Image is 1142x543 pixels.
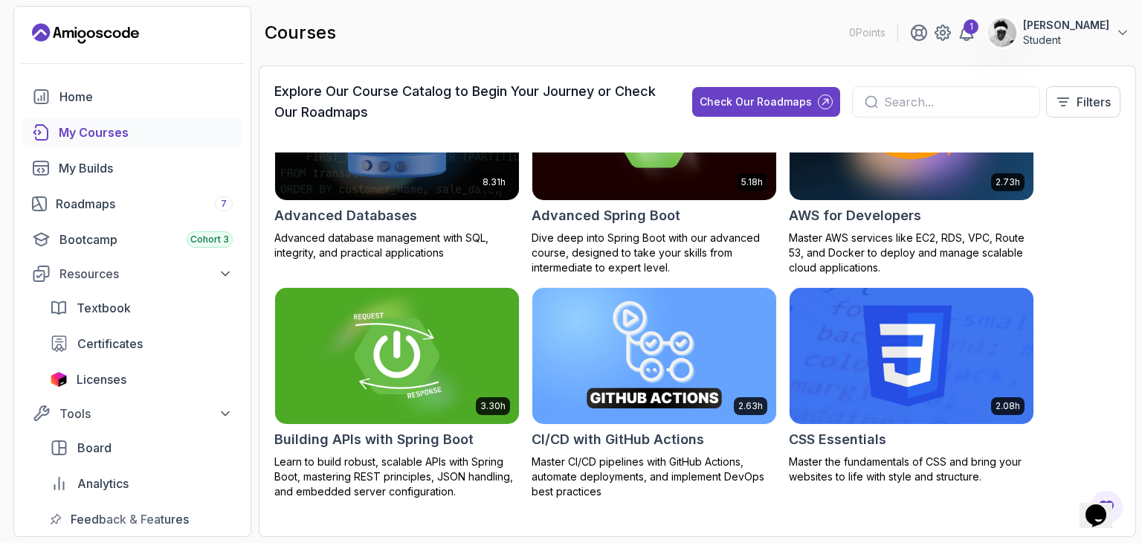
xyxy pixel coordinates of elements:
[41,293,242,323] a: textbook
[532,287,777,500] a: CI/CD with GitHub Actions card2.63hCI/CD with GitHub ActionsMaster CI/CD pipelines with GitHub Ac...
[789,205,921,226] h2: AWS for Developers
[23,225,242,254] a: bootcamp
[532,231,777,275] p: Dive deep into Spring Boot with our advanced course, designed to take your skills from intermedia...
[274,62,520,260] a: Advanced Databases card8.31hAdvanced DatabasesAdvanced database management with SQL, integrity, a...
[964,19,978,34] div: 1
[59,159,233,177] div: My Builds
[77,335,143,353] span: Certificates
[987,18,1130,48] button: user profile image[PERSON_NAME]Student
[56,195,233,213] div: Roadmaps
[71,510,189,528] span: Feedback & Features
[59,265,233,283] div: Resources
[789,429,886,450] h2: CSS Essentials
[483,176,506,188] p: 8.31h
[59,88,233,106] div: Home
[77,299,131,317] span: Textbook
[532,429,704,450] h2: CI/CD with GitHub Actions
[23,400,242,427] button: Tools
[789,231,1034,275] p: Master AWS services like EC2, RDS, VPC, Route 53, and Docker to deploy and manage scalable cloud ...
[274,205,417,226] h2: Advanced Databases
[77,370,126,388] span: Licenses
[1077,93,1111,111] p: Filters
[274,429,474,450] h2: Building APIs with Spring Boot
[790,288,1033,425] img: CSS Essentials card
[532,205,680,226] h2: Advanced Spring Boot
[50,372,68,387] img: jetbrains icon
[692,87,840,117] button: Check Our Roadmaps
[59,123,233,141] div: My Courses
[221,198,227,210] span: 7
[265,21,336,45] h2: courses
[269,284,525,428] img: Building APIs with Spring Boot card
[23,153,242,183] a: builds
[23,260,242,287] button: Resources
[700,94,812,109] div: Check Our Roadmaps
[274,231,520,260] p: Advanced database management with SQL, integrity, and practical applications
[532,62,777,275] a: Advanced Spring Boot card5.18hAdvanced Spring BootDive deep into Spring Boot with our advanced co...
[41,329,242,359] a: certificates
[23,189,242,219] a: roadmaps
[1023,18,1109,33] p: [PERSON_NAME]
[274,81,665,123] h3: Explore Our Course Catalog to Begin Your Journey or Check Our Roadmaps
[274,454,520,499] p: Learn to build robust, scalable APIs with Spring Boot, mastering REST principles, JSON handling, ...
[32,22,139,45] a: Landing page
[41,433,242,463] a: board
[77,439,112,457] span: Board
[532,288,776,425] img: CI/CD with GitHub Actions card
[996,176,1020,188] p: 2.73h
[741,176,763,188] p: 5.18h
[77,475,129,492] span: Analytics
[480,400,506,412] p: 3.30h
[41,469,242,498] a: analytics
[59,231,233,248] div: Bootcamp
[274,287,520,500] a: Building APIs with Spring Boot card3.30hBuilding APIs with Spring BootLearn to build robust, scal...
[190,234,229,245] span: Cohort 3
[1046,86,1120,118] button: Filters
[988,19,1016,47] img: user profile image
[23,118,242,147] a: courses
[738,400,763,412] p: 2.63h
[23,82,242,112] a: home
[958,24,975,42] a: 1
[789,454,1034,484] p: Master the fundamentals of CSS and bring your websites to life with style and structure.
[532,454,777,499] p: Master CI/CD pipelines with GitHub Actions, automate deployments, and implement DevOps best pract...
[59,405,233,422] div: Tools
[849,25,885,40] p: 0 Points
[41,504,242,534] a: feedback
[41,364,242,394] a: licenses
[789,62,1034,275] a: AWS for Developers card2.73hAWS for DevelopersMaster AWS services like EC2, RDS, VPC, Route 53, a...
[1080,483,1127,528] iframe: chat widget
[789,287,1034,485] a: CSS Essentials card2.08hCSS EssentialsMaster the fundamentals of CSS and bring your websites to l...
[884,93,1028,111] input: Search...
[1023,33,1109,48] p: Student
[996,400,1020,412] p: 2.08h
